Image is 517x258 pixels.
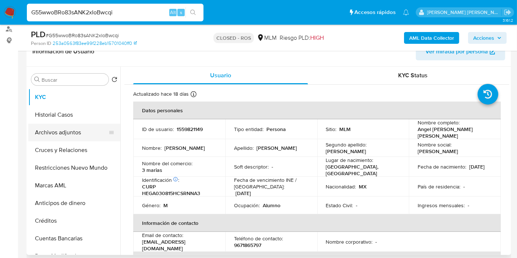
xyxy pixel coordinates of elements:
[28,212,120,230] button: Créditos
[234,126,263,132] p: Tipo entidad :
[354,8,396,16] span: Accesos rápidos
[180,9,182,16] span: s
[234,235,283,242] p: Teléfono de contacto :
[326,163,397,177] p: [GEOGRAPHIC_DATA], [GEOGRAPHIC_DATA]
[326,157,373,163] p: Lugar de nacimiento :
[28,141,120,159] button: Cruces y Relaciones
[142,126,174,132] p: ID de usuario :
[236,190,251,197] p: [DATE]
[425,43,488,60] span: Ver mirada por persona
[28,194,120,212] button: Anticipos de dinero
[164,145,205,151] p: [PERSON_NAME]
[326,238,373,245] p: Nombre corporativo :
[468,32,507,44] button: Acciones
[266,126,286,132] p: Persona
[28,88,120,106] button: KYC
[31,40,51,47] b: Person ID
[272,163,273,170] p: -
[142,177,179,183] p: Identificación :
[31,28,46,40] b: PLD
[399,71,428,79] span: KYC Status
[376,238,377,245] p: -
[326,202,353,209] p: Estado Civil :
[53,40,137,47] a: 253a0563f83ee99f228eb15701040ff0
[28,124,114,141] button: Archivos adjuntos
[27,8,203,17] input: Buscar usuario o caso...
[177,126,203,132] p: 1559821149
[185,7,201,18] button: search-icon
[326,126,337,132] p: Sitio :
[326,183,356,190] p: Nacionalidad :
[469,163,485,170] p: [DATE]
[409,32,454,44] b: AML Data Collector
[404,32,459,44] button: AML Data Collector
[46,32,119,39] span: # G55wwoBRo83sANK2xIoBwcqi
[32,48,94,55] h1: Información de Usuario
[418,148,458,155] p: [PERSON_NAME]
[234,242,261,248] p: 9671865797
[142,238,213,252] p: [EMAIL_ADDRESS][DOMAIN_NAME]
[418,183,460,190] p: País de residencia :
[133,102,501,119] th: Datos personales
[142,160,192,167] p: Nombre del comercio :
[503,17,513,23] span: 3.161.2
[280,34,324,42] span: Riesgo PLD:
[468,202,469,209] p: -
[257,34,277,42] div: MLM
[170,9,176,16] span: Alt
[418,202,465,209] p: Ingresos mensuales :
[142,145,162,151] p: Nombre :
[463,183,465,190] p: -
[234,145,254,151] p: Apellido :
[213,33,254,43] p: CLOSED - ROS
[427,9,502,16] p: daniela.lagunesrodriguez@mercadolibre.com.mx
[28,230,120,247] button: Cuentas Bancarias
[133,91,189,98] p: Actualizado hace 18 días
[326,141,367,148] p: Segundo apellido :
[356,202,358,209] p: -
[142,183,213,197] p: CURP HEGA030815HCSRNNA3
[473,32,494,44] span: Acciones
[42,77,106,83] input: Buscar
[28,177,120,194] button: Marcas AML
[28,159,120,177] button: Restricciones Nuevo Mundo
[310,33,324,42] span: HIGH
[234,177,308,190] p: Fecha de vencimiento INE / [GEOGRAPHIC_DATA] :
[133,214,501,232] th: Información de contacto
[210,71,231,79] span: Usuario
[326,148,366,155] p: [PERSON_NAME]
[418,163,466,170] p: Fecha de nacimiento :
[504,8,511,16] a: Salir
[403,9,409,15] a: Notificaciones
[234,202,260,209] p: Ocupación :
[234,163,269,170] p: Soft descriptor :
[418,119,460,126] p: Nombre completo :
[142,202,160,209] p: Género :
[142,167,162,173] p: 3 marias
[111,77,117,85] button: Volver al orden por defecto
[418,141,452,148] p: Nombre social :
[34,77,40,82] button: Buscar
[340,126,351,132] p: MLM
[142,232,183,238] p: Email de contacto :
[263,202,280,209] p: Alumno
[256,145,297,151] p: [PERSON_NAME]
[359,183,367,190] p: MX
[163,202,168,209] p: M
[418,126,489,139] p: Angel [PERSON_NAME] [PERSON_NAME]
[28,106,120,124] button: Historial Casos
[416,43,505,60] button: Ver mirada por persona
